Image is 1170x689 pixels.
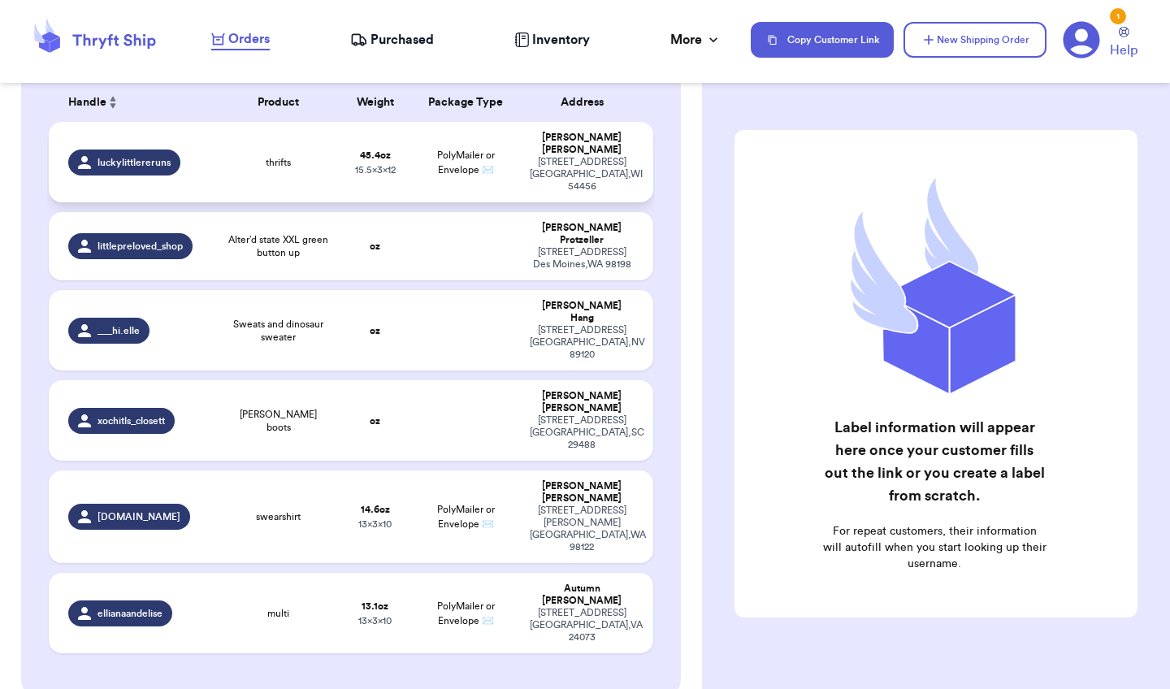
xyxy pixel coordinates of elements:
span: Purchased [370,30,434,50]
strong: oz [370,241,380,251]
span: littlepreloved_shop [97,240,183,253]
th: Weight [339,83,411,122]
span: [DOMAIN_NAME] [97,510,180,523]
span: Inventory [532,30,590,50]
span: xochitls_closett [97,414,165,427]
span: luckylittlereruns [97,156,171,169]
span: 15.5 x 3 x 12 [355,165,396,175]
div: [PERSON_NAME] Protzeller [530,222,634,246]
div: More [670,30,721,50]
a: 1 [1063,21,1100,58]
div: [STREET_ADDRESS] [GEOGRAPHIC_DATA] , NV 89120 [530,324,634,361]
a: Inventory [514,30,590,50]
div: [STREET_ADDRESS][PERSON_NAME] [GEOGRAPHIC_DATA] , WA 98122 [530,505,634,553]
div: Autumn [PERSON_NAME] [530,583,634,607]
th: Address [520,83,653,122]
strong: 45.4 oz [360,150,391,160]
div: [STREET_ADDRESS] [GEOGRAPHIC_DATA] , VA 24073 [530,607,634,643]
span: swearshirt [256,510,301,523]
span: Handle [68,94,106,111]
th: Package Type [411,83,520,122]
th: Product [218,83,339,122]
button: Sort ascending [106,93,119,112]
strong: 14.6 oz [361,505,390,514]
div: [STREET_ADDRESS] [GEOGRAPHIC_DATA] , SC 29488 [530,414,634,451]
span: 13 x 3 x 10 [358,519,392,529]
span: Alter’d state XXL green button up [227,233,329,259]
span: [PERSON_NAME] boots [227,408,329,434]
div: [PERSON_NAME] [PERSON_NAME] [530,132,634,156]
h2: Label information will appear here once your customer fills out the link or you create a label fr... [822,416,1046,507]
span: PolyMailer or Envelope ✉️ [437,601,495,626]
div: 1 [1110,8,1126,24]
button: Copy Customer Link [751,22,894,58]
div: [PERSON_NAME] [PERSON_NAME] [530,390,634,414]
span: ellianaandelise [97,607,162,620]
span: PolyMailer or Envelope ✉️ [437,150,495,175]
a: Purchased [350,30,434,50]
a: Help [1110,27,1137,60]
strong: oz [370,416,380,426]
span: Orders [228,29,270,49]
span: ___hi.elle [97,324,140,337]
div: [STREET_ADDRESS] [GEOGRAPHIC_DATA] , WI 54456 [530,156,634,193]
div: [STREET_ADDRESS] Des Moines , WA 98198 [530,246,634,271]
span: Help [1110,41,1137,60]
a: Orders [211,29,270,50]
div: [PERSON_NAME] Hang [530,300,634,324]
span: Sweats and dinosaur sweater [227,318,329,344]
span: 13 x 3 x 10 [358,616,392,626]
span: thrifts [266,156,291,169]
strong: oz [370,326,380,336]
strong: 13.1 oz [362,601,388,611]
span: multi [267,607,289,620]
button: New Shipping Order [903,22,1046,58]
span: PolyMailer or Envelope ✉️ [437,505,495,529]
div: [PERSON_NAME] [PERSON_NAME] [530,480,634,505]
p: For repeat customers, their information will autofill when you start looking up their username. [822,523,1046,572]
